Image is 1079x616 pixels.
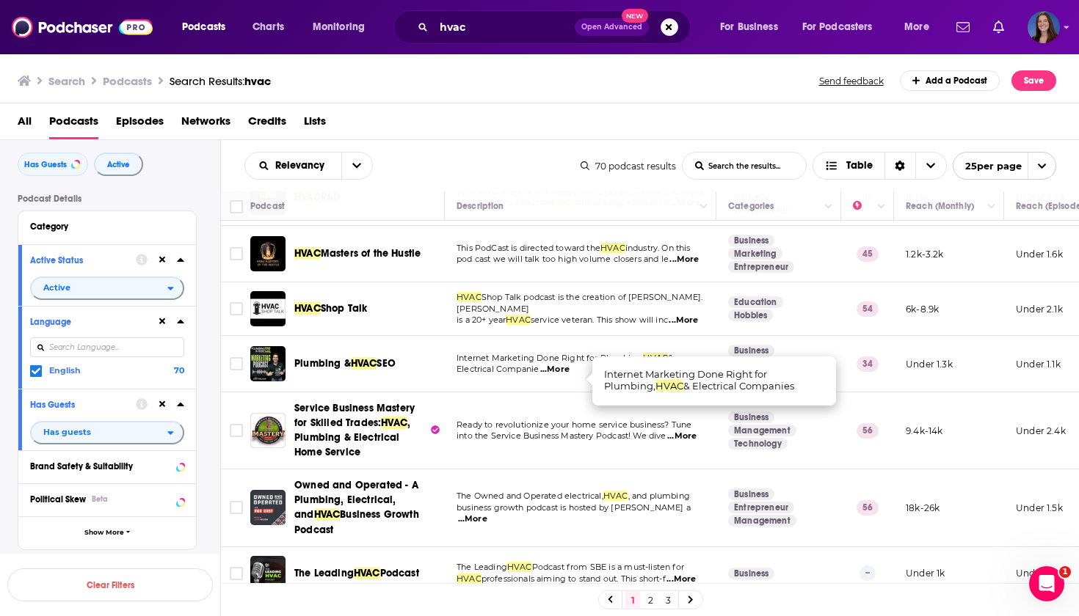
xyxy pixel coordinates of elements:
[906,197,974,215] div: Reach (Monthly)
[275,161,330,171] span: Relevancy
[230,302,243,315] span: Toggle select row
[540,364,570,375] span: ...More
[294,247,321,260] span: HVAC
[294,301,367,316] a: HVACShop Talk
[906,502,940,514] p: 18k-26k
[666,573,696,585] span: ...More
[18,153,88,176] button: Has Guests
[30,217,184,235] button: Category
[987,15,1010,40] a: Show notifications dropdown
[983,198,1000,216] button: Column Actions
[457,292,482,302] span: HVAC
[604,368,767,392] span: Internet Marketing Done Right for Plumbing,
[250,236,286,271] img: HVAC Masters of the Hustle
[30,317,147,327] div: Language
[728,488,774,500] a: Business
[92,494,108,504] div: Beta
[253,17,284,37] span: Charts
[728,438,788,450] a: Technology
[1059,566,1071,578] span: 1
[1028,11,1060,43] span: Logged in as emmadonovan
[49,109,98,139] a: Podcasts
[600,243,625,253] span: HVAC
[294,417,410,458] span: , Plumbing & Electrical Home Service
[643,353,668,363] span: HVAC
[294,566,419,581] a: The LeadingHVACPodcast
[728,515,796,527] a: Management
[174,365,184,375] span: 70
[116,109,164,139] span: Episodes
[250,556,286,591] img: The Leading HVAC Podcast
[294,567,354,579] span: The Leading
[793,15,894,39] button: open menu
[669,254,699,265] span: ...More
[250,291,286,326] img: HVAC Shop Talk
[434,15,575,39] input: Search podcasts, credits, & more...
[906,358,953,370] p: Under 1.3k
[457,353,643,363] span: Internet Marketing Done Right for Plumbing,
[906,567,945,579] p: Under 1k
[30,221,175,232] div: Category
[906,425,942,437] p: 9.4k-14k
[244,152,373,180] h2: Choose List sort
[321,247,421,260] span: Masters of the Hustle
[294,478,440,537] a: Owned and Operated - A Plumbing, Electrical, andHVACBusiness Growth Podcast
[813,152,947,180] button: Choose View
[294,479,418,521] span: Owned and Operated - A Plumbing, Electrical, and
[857,246,879,261] p: 45
[30,251,136,269] button: Active Status
[1016,425,1066,437] p: Under 2.4k
[951,15,976,40] a: Show notifications dropdown
[230,424,243,437] span: Toggle select row
[884,153,915,179] div: Sort Direction
[30,276,184,300] h2: filter dropdown
[250,346,286,381] img: Plumbing & HVAC SEO
[12,13,153,41] img: Podchaser - Follow, Share and Rate Podcasts
[294,356,396,371] a: Plumbing &HVACSEO
[802,17,873,37] span: For Podcasters
[625,591,640,609] a: 1
[84,529,124,537] span: Show More
[953,155,1022,177] span: 25 per page
[230,247,243,260] span: Toggle select row
[30,457,184,475] button: Brand Safety & Suitability
[846,161,873,171] span: Table
[457,491,603,501] span: The Owned and Operated electrical,
[581,23,642,31] span: Open Advanced
[622,9,648,23] span: New
[250,413,286,448] a: Service Business Mastery for Skilled Trades: HVAC, Plumbing & Electrical Home Service
[728,411,774,423] a: Business
[894,15,948,39] button: open menu
[728,248,782,260] a: Marketing
[407,10,705,44] div: Search podcasts, credits, & more...
[668,353,673,363] span: &
[341,153,372,179] button: open menu
[248,109,286,139] span: Credits
[1016,567,1055,579] p: Under 1k
[230,501,243,514] span: Toggle select row
[313,17,365,37] span: Monitoring
[18,194,197,204] p: Podcast Details
[304,109,326,139] a: Lists
[820,198,838,216] button: Column Actions
[314,508,341,521] span: HVAC
[182,17,225,37] span: Podcasts
[1016,502,1063,514] p: Under 1.5k
[43,284,70,292] span: Active
[30,494,86,505] span: Political Skew
[1016,248,1063,260] p: Under 1.6k
[457,502,691,513] span: business growth podcast is hosted by [PERSON_NAME] a
[181,109,230,139] a: Networks
[457,243,600,253] span: This PodCast is directed toward the
[695,198,713,216] button: Column Actions
[30,400,126,410] div: Has Guests
[381,417,407,429] span: HVAC
[18,109,32,139] span: All
[294,402,415,429] span: Service Business Mastery for Skilled Trades:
